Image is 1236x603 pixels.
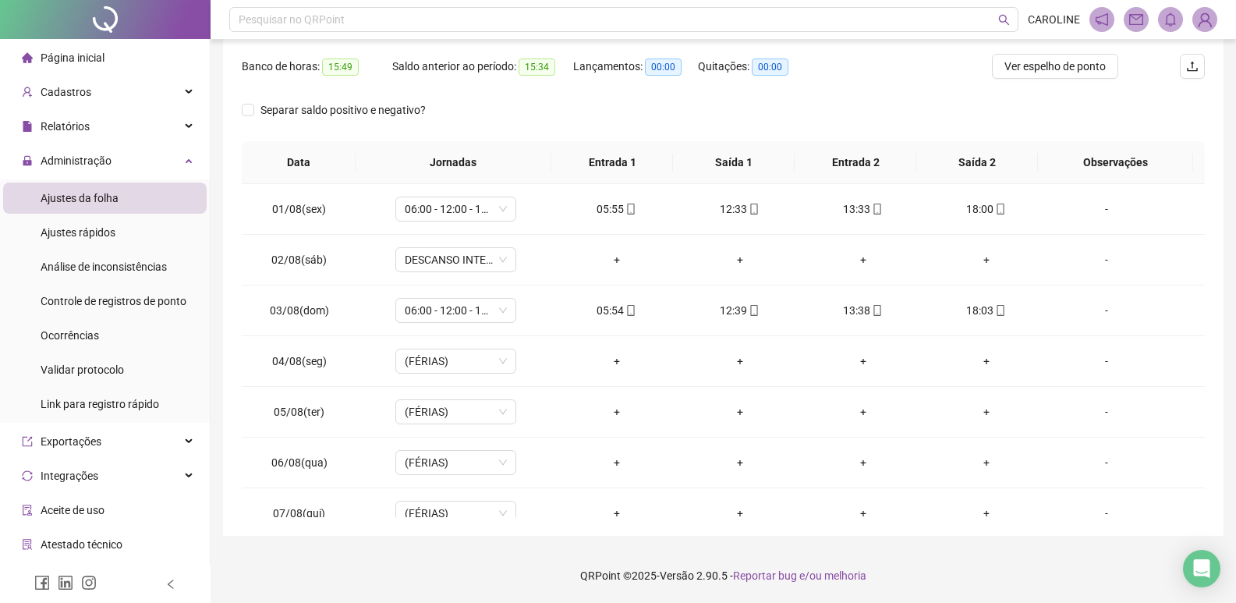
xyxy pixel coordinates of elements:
[41,435,101,448] span: Exportações
[937,353,1036,370] div: +
[322,59,359,76] span: 15:49
[41,51,104,64] span: Página inicial
[814,200,912,218] div: 13:33
[998,14,1010,26] span: search
[270,304,329,317] span: 03/08(dom)
[41,226,115,239] span: Ajustes rápidos
[41,86,91,98] span: Cadastros
[660,569,694,582] span: Versão
[814,251,912,268] div: +
[691,454,789,471] div: +
[1061,403,1153,420] div: -
[1061,454,1153,471] div: -
[814,302,912,319] div: 13:38
[568,454,666,471] div: +
[22,121,33,132] span: file
[1193,8,1217,31] img: 89421
[573,58,698,76] div: Lançamentos:
[691,200,789,218] div: 12:33
[937,200,1036,218] div: 18:00
[916,141,1038,184] th: Saída 2
[747,204,760,215] span: mobile
[624,204,636,215] span: mobile
[22,52,33,63] span: home
[41,329,99,342] span: Ocorrências
[1183,550,1220,587] div: Open Intercom Messenger
[271,456,328,469] span: 06/08(qua)
[645,59,682,76] span: 00:00
[41,154,112,167] span: Administração
[814,454,912,471] div: +
[568,505,666,522] div: +
[392,58,573,76] div: Saldo anterior ao período:
[405,197,507,221] span: 06:00 - 12:00 - 13:00 - 18:00
[22,470,33,481] span: sync
[405,299,507,322] span: 06:00 - 12:00 - 13:00 - 18:00
[165,579,176,590] span: left
[937,251,1036,268] div: +
[405,349,507,373] span: (FÉRIAS)
[271,254,327,266] span: 02/08(sáb)
[993,204,1006,215] span: mobile
[211,548,1236,603] footer: QRPoint © 2025 - 2.90.5 -
[41,261,167,273] span: Análise de inconsistências
[272,203,326,215] span: 01/08(sex)
[1186,60,1199,73] span: upload
[41,120,90,133] span: Relatórios
[272,355,327,367] span: 04/08(seg)
[1038,141,1193,184] th: Observações
[752,59,788,76] span: 00:00
[242,141,356,184] th: Data
[795,141,916,184] th: Entrada 2
[405,451,507,474] span: (FÉRIAS)
[254,101,432,119] span: Separar saldo positivo e negativo?
[1061,505,1153,522] div: -
[274,406,324,418] span: 05/08(ter)
[814,505,912,522] div: +
[691,403,789,420] div: +
[1061,251,1153,268] div: -
[405,248,507,271] span: DESCANSO INTER-JORNADA
[41,364,124,376] span: Validar protocolo
[1004,58,1106,75] span: Ver espelho de ponto
[992,54,1118,79] button: Ver espelho de ponto
[22,87,33,98] span: user-add
[242,58,392,76] div: Banco de horas:
[356,141,551,184] th: Jornadas
[691,251,789,268] div: +
[81,575,97,591] span: instagram
[22,155,33,166] span: lock
[41,538,122,551] span: Atestado técnico
[568,200,666,218] div: 05:55
[41,295,186,307] span: Controle de registros de ponto
[1061,302,1153,319] div: -
[41,192,119,204] span: Ajustes da folha
[568,302,666,319] div: 05:54
[993,305,1006,316] span: mobile
[870,305,883,316] span: mobile
[41,504,104,516] span: Aceite de uso
[937,403,1036,420] div: +
[870,204,883,215] span: mobile
[747,305,760,316] span: mobile
[1095,12,1109,27] span: notification
[1061,200,1153,218] div: -
[405,400,507,424] span: (FÉRIAS)
[937,454,1036,471] div: +
[41,470,98,482] span: Integrações
[814,403,912,420] div: +
[568,251,666,268] div: +
[519,59,555,76] span: 15:34
[1061,353,1153,370] div: -
[1129,12,1143,27] span: mail
[34,575,50,591] span: facebook
[1028,11,1080,28] span: CAROLINE
[691,353,789,370] div: +
[273,507,325,520] span: 07/08(qui)
[1163,12,1178,27] span: bell
[551,141,673,184] th: Entrada 1
[58,575,73,591] span: linkedin
[937,505,1036,522] div: +
[22,539,33,550] span: solution
[673,141,795,184] th: Saída 1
